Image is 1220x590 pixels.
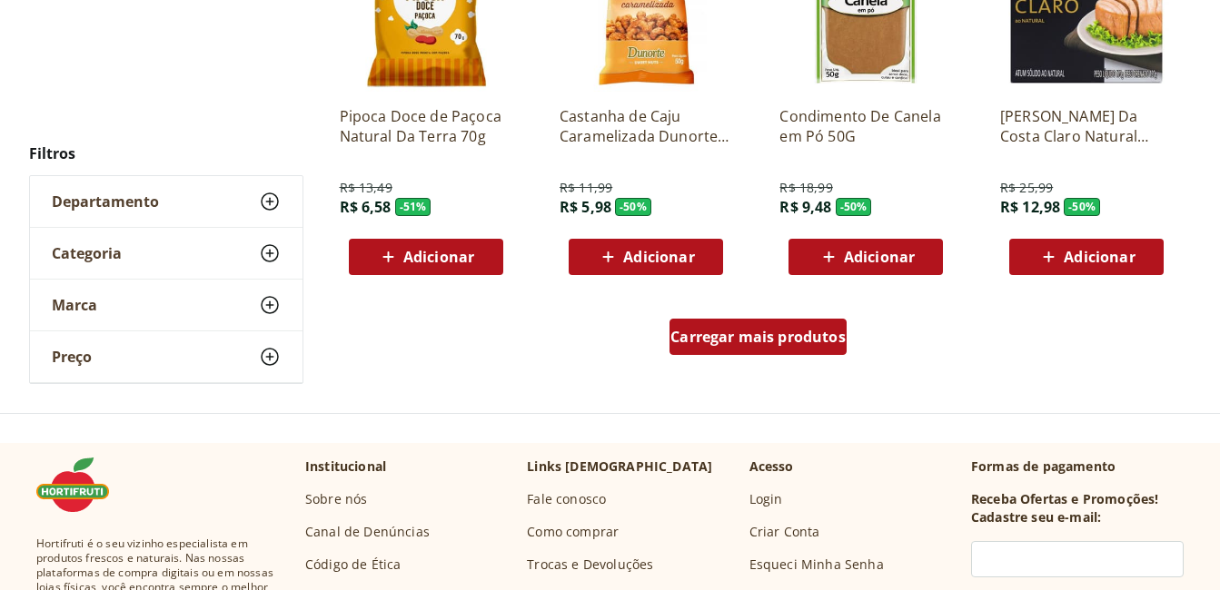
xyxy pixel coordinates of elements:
button: Adicionar [1009,239,1164,275]
a: Esqueci Minha Senha [749,556,884,574]
p: Institucional [305,457,386,476]
a: Como comprar [527,523,619,541]
span: R$ 11,99 [560,179,612,197]
a: Trocas e Devoluções [527,556,653,574]
a: Pipoca Doce de Paçoca Natural Da Terra 70g [340,106,512,146]
span: Adicionar [844,250,915,264]
span: Adicionar [623,250,694,264]
span: Departamento [52,192,159,211]
button: Marca [30,280,303,330]
span: Marca [52,296,97,314]
span: R$ 5,98 [560,197,611,217]
h3: Receba Ofertas e Promoções! [971,490,1158,508]
a: [PERSON_NAME] Da Costa Claro Natural 170G [1000,106,1173,146]
a: Condimento De Canela em Pó 50G [779,106,952,146]
span: Adicionar [1064,250,1135,264]
a: Código de Ética [305,556,401,574]
button: Departamento [30,176,303,227]
p: Formas de pagamento [971,457,1184,476]
span: Categoria [52,244,122,262]
span: R$ 12,98 [1000,197,1060,217]
p: Links [DEMOGRAPHIC_DATA] [527,457,712,476]
a: Castanha de Caju Caramelizada Dunorte 50g [560,106,732,146]
span: R$ 9,48 [779,197,831,217]
span: R$ 6,58 [340,197,392,217]
button: Adicionar [789,239,943,275]
span: R$ 18,99 [779,179,832,197]
button: Adicionar [569,239,723,275]
a: Canal de Denúncias [305,523,430,541]
img: Hortifruti [36,457,127,512]
p: Acesso [749,457,794,476]
a: Login [749,490,783,508]
h2: Filtros [29,135,303,172]
button: Preço [30,331,303,382]
a: Carregar mais produtos [670,319,847,362]
span: Adicionar [403,250,474,264]
a: Sobre nós [305,490,367,508]
span: Preço [52,348,92,366]
span: Carregar mais produtos [670,329,846,344]
span: - 50 % [615,198,651,216]
span: - 50 % [836,198,872,216]
button: Adicionar [349,239,503,275]
a: Fale conosco [527,490,606,508]
span: - 50 % [1064,198,1100,216]
span: R$ 13,49 [340,179,392,197]
h3: Cadastre seu e-mail: [971,508,1101,526]
a: Criar Conta [749,523,820,541]
button: Categoria [30,228,303,279]
span: - 51 % [395,198,431,216]
span: R$ 25,99 [1000,179,1053,197]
